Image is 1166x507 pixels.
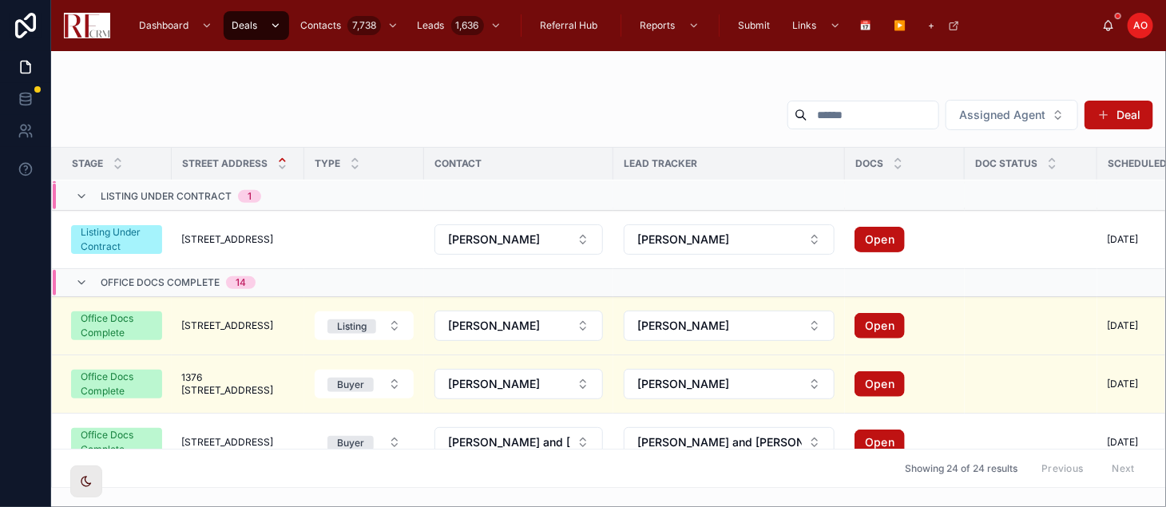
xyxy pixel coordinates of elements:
[959,107,1045,123] span: Assigned Agent
[64,13,110,38] img: App logo
[181,233,273,246] span: [STREET_ADDRESS]
[852,11,883,40] a: 📅
[855,157,883,170] span: Docs
[314,311,414,341] a: Select Button
[315,157,340,170] span: Type
[71,225,162,254] a: Listing Under Contract
[101,276,220,289] span: Office Docs Complete
[855,313,955,339] a: Open
[81,311,153,340] div: Office Docs Complete
[451,16,484,35] div: 1,636
[855,430,905,455] a: Open
[855,227,955,252] a: Open
[448,232,540,248] span: [PERSON_NAME]
[886,11,918,40] a: ▶️
[71,370,162,398] a: Office Docs Complete
[248,190,252,203] div: 1
[314,427,414,457] a: Select Button
[337,378,364,392] div: Buyer
[81,428,153,457] div: Office Docs Complete
[315,311,414,340] button: Select Button
[292,11,407,40] a: Contacts7,738
[637,376,729,392] span: [PERSON_NAME]
[533,11,609,40] a: Referral Hub
[975,157,1037,170] span: Doc Status
[434,369,603,399] button: Select Button
[347,16,381,35] div: 7,738
[739,19,771,32] span: Submit
[624,224,835,255] button: Select Button
[855,371,955,397] a: Open
[894,19,906,32] span: ▶️
[623,224,835,255] a: Select Button
[131,11,220,40] a: Dashboard
[1107,319,1138,332] span: [DATE]
[81,225,153,254] div: Listing Under Contract
[637,318,729,334] span: [PERSON_NAME]
[314,369,414,399] a: Select Button
[434,427,603,457] button: Select Button
[181,233,295,246] a: [STREET_ADDRESS]
[232,19,257,32] span: Deals
[1107,378,1138,390] span: [DATE]
[71,311,162,340] a: Office Docs Complete
[81,370,153,398] div: Office Docs Complete
[71,428,162,457] a: Office Docs Complete
[793,19,817,32] span: Links
[541,19,598,32] span: Referral Hub
[624,427,835,457] button: Select Button
[434,224,604,255] a: Select Button
[1107,233,1138,246] span: [DATE]
[855,371,905,397] a: Open
[434,224,603,255] button: Select Button
[855,227,905,252] a: Open
[300,19,341,32] span: Contacts
[448,318,540,334] span: [PERSON_NAME]
[448,434,570,450] span: [PERSON_NAME] and [PERSON_NAME]
[181,371,295,397] a: 1376 [STREET_ADDRESS]
[410,11,510,40] a: Leads1,636
[1085,101,1153,129] button: Deal
[929,19,935,32] span: +
[624,157,697,170] span: Lead Tracker
[224,11,289,40] a: Deals
[337,319,367,334] div: Listing
[624,369,835,399] button: Select Button
[315,370,414,398] button: Select Button
[434,368,604,400] a: Select Button
[181,319,295,332] a: [STREET_ADDRESS]
[855,430,955,455] a: Open
[182,157,268,170] span: Street Address
[946,100,1078,130] button: Select Button
[623,426,835,458] a: Select Button
[181,319,273,332] span: [STREET_ADDRESS]
[181,436,273,449] span: [STREET_ADDRESS]
[434,157,482,170] span: Contact
[921,11,968,40] a: +
[181,436,295,449] a: [STREET_ADDRESS]
[633,11,708,40] a: Reports
[785,11,849,40] a: Links
[434,311,603,341] button: Select Button
[101,190,232,203] span: Listing Under Contract
[623,310,835,342] a: Select Button
[623,368,835,400] a: Select Button
[1133,19,1148,32] span: AO
[434,426,604,458] a: Select Button
[637,232,729,248] span: [PERSON_NAME]
[641,19,676,32] span: Reports
[448,376,540,392] span: [PERSON_NAME]
[72,157,103,170] span: Stage
[624,311,835,341] button: Select Button
[434,310,604,342] a: Select Button
[905,462,1017,475] span: Showing 24 of 24 results
[1107,436,1138,449] span: [DATE]
[315,428,414,457] button: Select Button
[860,19,872,32] span: 📅
[139,19,188,32] span: Dashboard
[236,276,246,289] div: 14
[637,434,802,450] span: [PERSON_NAME] and [PERSON_NAME].
[337,436,364,450] div: Buyer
